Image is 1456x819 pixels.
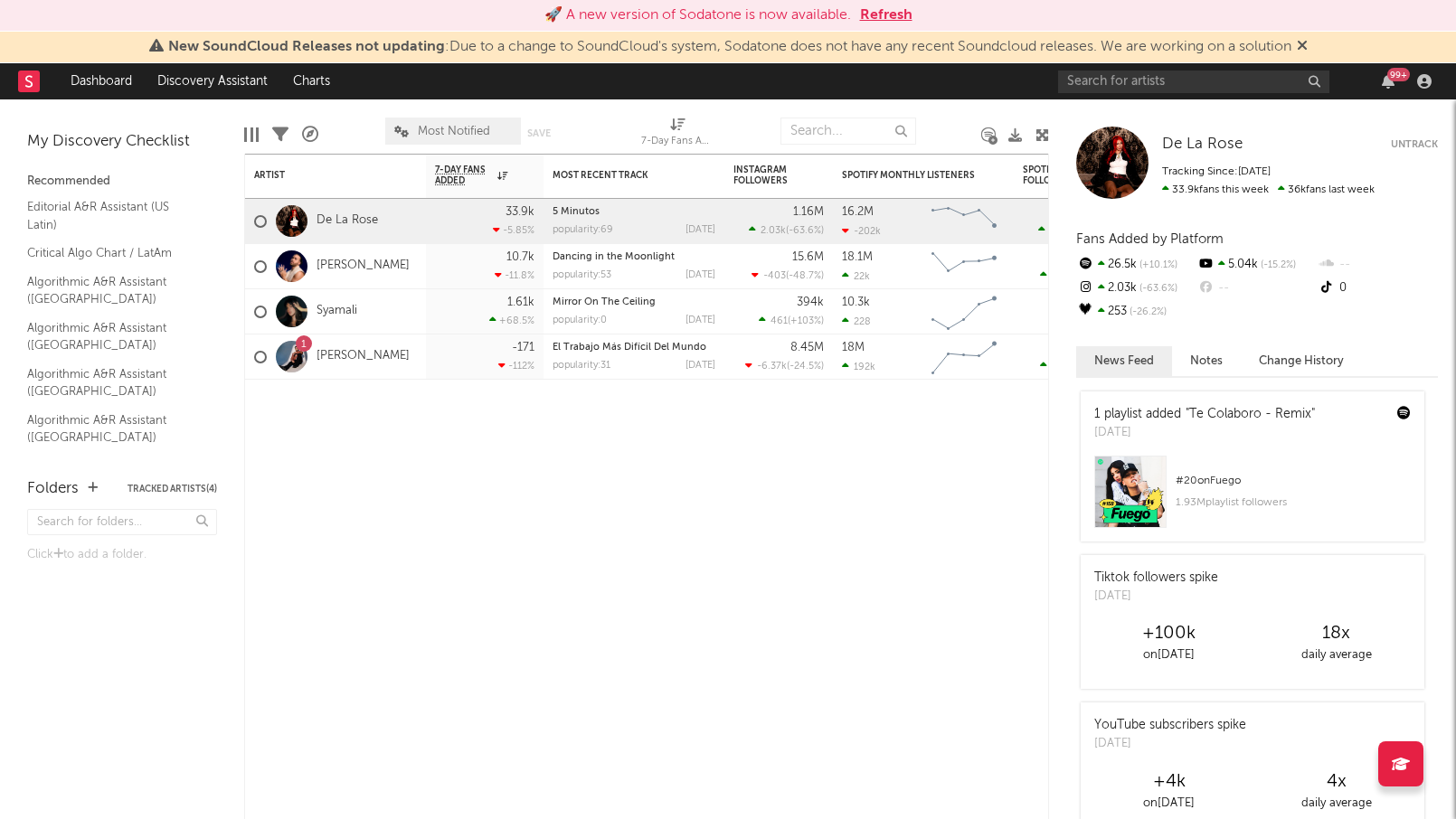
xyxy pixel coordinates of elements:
div: Dancing in the Moonlight [553,252,715,262]
div: 253 [1076,300,1196,324]
div: Spotify Monthly Listeners [842,170,978,181]
div: My Discovery Checklist [27,131,217,153]
span: -15.2 % [1258,260,1296,270]
div: ( ) [745,360,824,372]
div: # 20 on Fuego [1176,470,1411,492]
a: Editorial A&R Assistant (US Latin) [27,197,199,234]
div: -5.85 % [493,224,534,236]
a: Algorithmic A&R Assistant ([GEOGRAPHIC_DATA]) [27,364,199,401]
div: 🚀 A new version of Sodatone is now available. [544,5,851,26]
span: -63.6 % [1137,284,1177,294]
div: ( ) [1038,224,1113,236]
div: popularity: 53 [553,270,611,280]
div: ( ) [1040,360,1113,372]
div: 26.5k [1076,253,1196,277]
div: daily average [1253,793,1420,814]
span: 36k fans last week [1162,184,1375,195]
div: A&R Pipeline [302,108,318,161]
a: De La Rose [1162,136,1243,154]
a: "Te Colaboro - Remix" [1186,408,1315,420]
button: Change History [1241,346,1362,376]
div: Tiktok followers spike [1094,569,1218,588]
button: News Feed [1076,346,1172,376]
svg: Chart title [923,289,1005,334]
a: Algorithmic A&R Assistant ([GEOGRAPHIC_DATA]) [27,410,199,447]
div: 7-Day Fans Added (7-Day Fans Added) [641,131,714,153]
input: Search for artists [1058,71,1329,93]
a: De La Rose [317,213,378,229]
span: +103 % [790,316,821,326]
div: Mirror On The Ceiling [553,297,715,307]
div: 7-Day Fans Added (7-Day Fans Added) [641,108,714,161]
div: Folders [27,478,79,500]
div: 192k [842,361,875,372]
div: Edit Columns [244,108,259,161]
div: -202k [842,225,881,237]
div: [DATE] [685,361,715,371]
div: -- [1196,277,1317,300]
div: 1.61k [507,297,534,308]
span: -26.2 % [1127,307,1167,317]
div: daily average [1253,645,1420,666]
div: Instagram Followers [733,165,797,186]
div: 394k [797,297,824,308]
span: -403 [763,271,786,281]
a: [PERSON_NAME] [317,259,410,274]
a: Mirror On The Ceiling [553,297,656,307]
div: [DATE] [685,315,715,325]
div: -171 [512,342,534,353]
div: 99 + [1387,68,1410,81]
input: Search... [780,118,916,145]
span: 461 [771,316,788,326]
span: Tracking Since: [DATE] [1162,166,1271,177]
div: on [DATE] [1085,645,1253,666]
div: 5 Minutos [553,207,715,217]
svg: Chart title [923,244,1005,289]
div: ( ) [752,269,824,281]
button: Refresh [860,5,912,26]
div: [DATE] [685,225,715,235]
a: #20onFuego1.93Mplaylist followers [1081,456,1424,541]
a: El Trabajo Más Difícil Del Mundo [553,343,706,353]
span: Fans Added by Platform [1076,232,1224,246]
div: 1 playlist added [1094,405,1315,424]
a: Discovery Assistant [145,63,280,99]
div: -- [1318,253,1438,277]
div: 15.6M [792,251,824,263]
span: 2.03k [761,226,786,236]
div: +4k [1085,771,1253,793]
button: 99+ [1382,74,1395,89]
div: 18 x [1253,623,1420,645]
div: ( ) [749,224,824,236]
span: -48.7 % [789,271,821,281]
div: 8.45M [790,342,824,353]
a: Dancing in the Moonlight [553,252,675,262]
span: New SoundCloud Releases not updating [168,40,445,54]
span: De La Rose [1162,136,1243,152]
button: Notes [1172,346,1241,376]
div: [DATE] [1094,424,1315,442]
div: popularity: 0 [553,315,607,325]
div: 33.9k [506,206,534,218]
span: Most Notified [418,126,490,137]
div: Artist [254,170,390,181]
span: +10.1 % [1137,260,1177,270]
svg: Chart title [923,334,1005,380]
a: Critical Algo Chart / LatAm [27,243,199,263]
span: -24.5 % [789,362,821,372]
a: Syamali [317,304,357,319]
span: -6.37k [757,362,787,372]
div: Filters [272,108,288,161]
button: Save [527,128,551,138]
a: Charts [280,63,343,99]
span: 7-Day Fans Added [435,165,493,186]
div: 5.04k [1196,253,1317,277]
span: -63.6 % [789,226,821,236]
div: [DATE] [1094,588,1218,606]
div: -11.8 % [495,269,534,281]
div: +100k [1085,623,1253,645]
div: -112 % [498,360,534,372]
div: popularity: 31 [553,361,610,371]
div: 10.7k [506,251,534,263]
button: Untrack [1391,136,1438,154]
